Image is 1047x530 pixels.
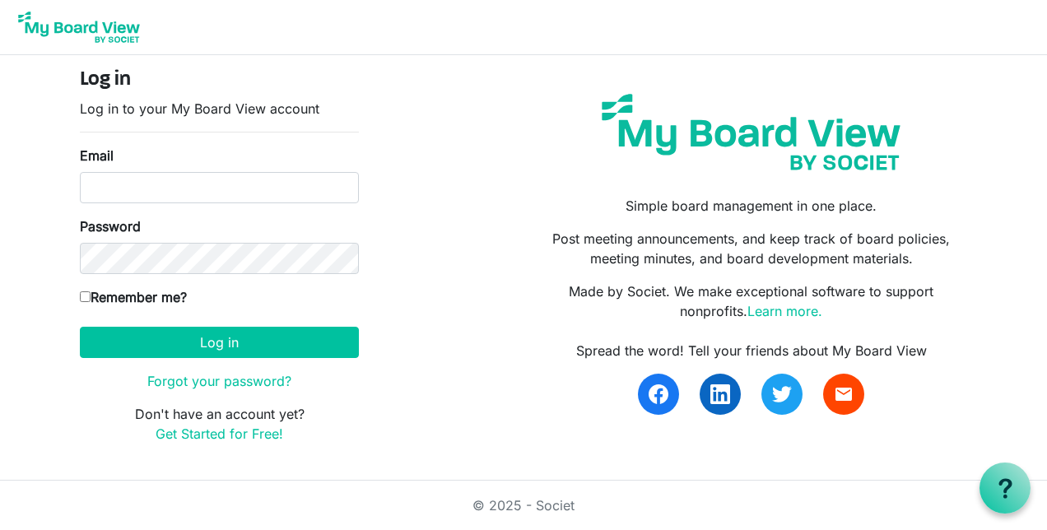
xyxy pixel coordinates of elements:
p: Log in to your My Board View account [80,99,359,119]
label: Remember me? [80,287,187,307]
a: © 2025 - Societ [472,497,575,514]
input: Remember me? [80,291,91,302]
img: linkedin.svg [710,384,730,404]
img: My Board View Logo [13,7,145,48]
p: Simple board management in one place. [536,196,967,216]
span: email [834,384,854,404]
img: facebook.svg [649,384,668,404]
a: email [823,374,864,415]
img: twitter.svg [772,384,792,404]
p: Made by Societ. We make exceptional software to support nonprofits. [536,281,967,321]
label: Email [80,146,114,165]
div: Spread the word! Tell your friends about My Board View [536,341,967,360]
button: Log in [80,327,359,358]
h4: Log in [80,68,359,92]
p: Don't have an account yet? [80,404,359,444]
img: my-board-view-societ.svg [589,81,913,183]
a: Forgot your password? [147,373,291,389]
a: Learn more. [747,303,822,319]
a: Get Started for Free! [156,425,283,442]
p: Post meeting announcements, and keep track of board policies, meeting minutes, and board developm... [536,229,967,268]
label: Password [80,216,141,236]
